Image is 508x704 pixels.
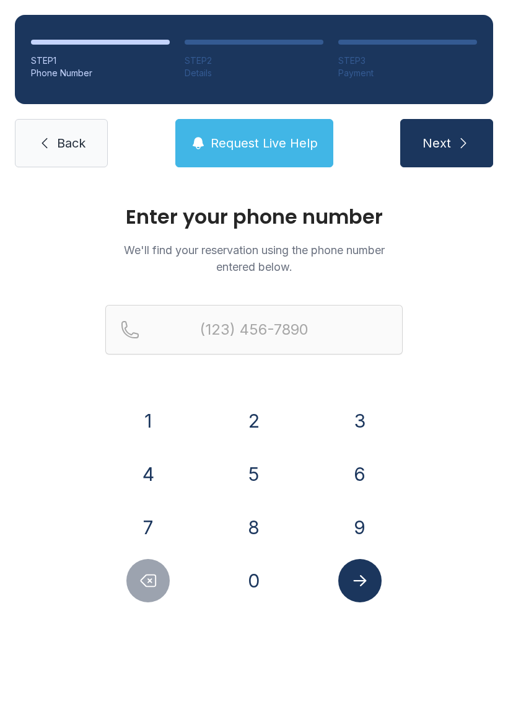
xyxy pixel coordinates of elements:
[338,67,477,79] div: Payment
[126,559,170,602] button: Delete number
[338,55,477,67] div: STEP 3
[232,506,276,549] button: 8
[126,452,170,496] button: 4
[105,207,403,227] h1: Enter your phone number
[232,559,276,602] button: 0
[105,305,403,354] input: Reservation phone number
[232,452,276,496] button: 5
[185,55,323,67] div: STEP 2
[31,67,170,79] div: Phone Number
[126,399,170,442] button: 1
[338,506,382,549] button: 9
[423,134,451,152] span: Next
[232,399,276,442] button: 2
[338,559,382,602] button: Submit lookup form
[211,134,318,152] span: Request Live Help
[338,399,382,442] button: 3
[338,452,382,496] button: 6
[126,506,170,549] button: 7
[31,55,170,67] div: STEP 1
[105,242,403,275] p: We'll find your reservation using the phone number entered below.
[57,134,85,152] span: Back
[185,67,323,79] div: Details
